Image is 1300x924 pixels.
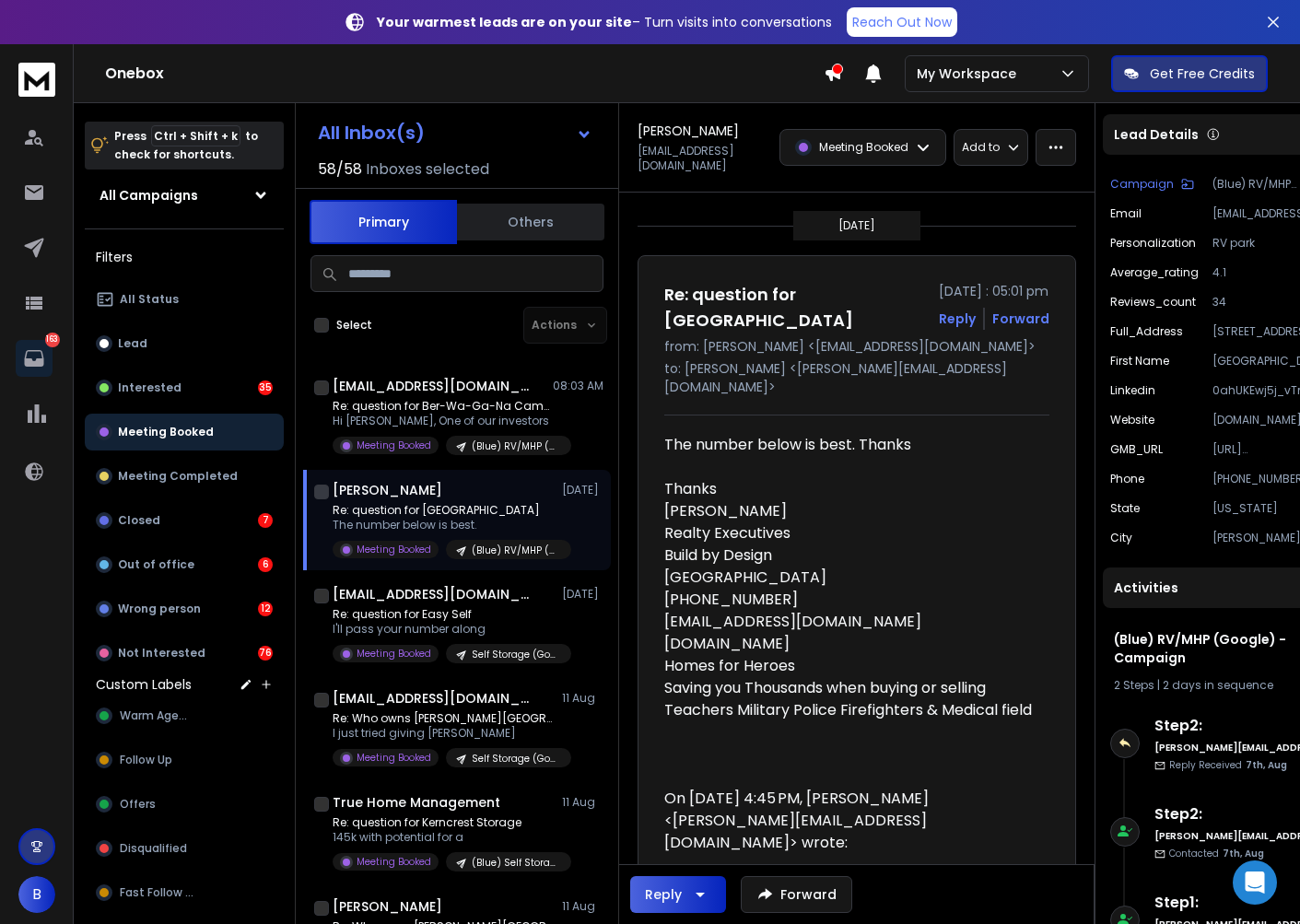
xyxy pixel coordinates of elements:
h1: [EMAIL_ADDRESS][DOMAIN_NAME] [333,689,535,708]
div: 76 [258,646,273,661]
span: [PHONE_NUMBER] [664,589,798,610]
h3: Filters [85,244,284,270]
button: All Status [85,281,284,318]
button: Interested35 [85,369,284,406]
span: Fast Follow Up [120,885,199,900]
p: Get Free Credits [1150,64,1255,83]
button: B [18,876,55,913]
span: Thanks [664,478,717,499]
p: Out of office [118,557,194,572]
div: 7 [258,513,273,528]
span: Build by Design [664,544,772,566]
span: Warm Agent [120,708,192,723]
p: [DATE] [562,483,603,497]
span: Saving you Thousands when buying or selling Teachers Military Police Firefighters & Medical field [664,677,1032,720]
p: [EMAIL_ADDRESS][DOMAIN_NAME] [638,144,768,173]
p: Average_rating [1110,265,1199,280]
p: website [1110,413,1154,427]
button: Fast Follow Up [85,874,284,911]
h3: Custom Labels [96,675,192,694]
p: Re: question for Kerncrest Storage [333,815,554,830]
button: Meeting Completed [85,458,284,495]
button: Lead [85,325,284,362]
blockquote: On [DATE] 4:45 PM, [PERSON_NAME] <[PERSON_NAME][EMAIL_ADDRESS][DOMAIN_NAME]> wrote: [664,788,1035,876]
p: Meeting Booked [357,751,431,765]
button: Campaign [1110,177,1194,192]
p: Campaign [1110,177,1174,192]
p: Phone [1110,472,1144,486]
a: 163 [16,340,53,377]
p: Hi [PERSON_NAME], One of our investors [333,414,554,428]
p: from: [PERSON_NAME] <[EMAIL_ADDRESS][DOMAIN_NAME]> [664,337,1049,356]
span: 7th, Aug [1223,847,1264,860]
button: Others [457,202,604,242]
p: Not Interested [118,646,205,661]
p: Re: question for Ber-Wa-Ga-Na Campgrounds [333,399,554,414]
div: 12 [258,602,273,616]
span: [GEOGRAPHIC_DATA] [664,567,826,588]
button: Disqualified [85,830,284,867]
h1: Onebox [105,63,824,85]
p: All Status [120,292,179,307]
label: Select [336,318,372,333]
div: Open Intercom Messenger [1233,860,1277,905]
button: Primary [310,200,457,244]
p: to: [PERSON_NAME] <[PERSON_NAME][EMAIL_ADDRESS][DOMAIN_NAME]> [664,359,1049,396]
span: 58 / 58 [318,158,362,181]
p: Add to [962,140,1000,155]
p: The number below is best. [333,518,554,532]
span: [PERSON_NAME] [664,500,787,521]
button: Wrong person12 [85,591,284,627]
h1: [EMAIL_ADDRESS][DOMAIN_NAME] [333,377,535,395]
h1: [PERSON_NAME] [638,122,739,140]
p: Meeting Booked [357,855,431,869]
button: Out of office6 [85,546,284,583]
p: linkedin [1110,383,1155,398]
p: Full_Address [1110,324,1183,339]
span: Homes for Heroes [664,655,795,676]
button: Reply [630,876,726,913]
p: 163 [45,333,60,347]
h1: True Home Management [333,793,500,812]
span: Disqualified [120,841,187,856]
div: Forward [992,310,1049,328]
button: Follow Up [85,742,284,778]
h1: Re: question for [GEOGRAPHIC_DATA] [664,282,928,333]
p: – Turn visits into conversations [377,13,832,31]
span: Realty Executives [664,522,791,544]
button: All Campaigns [85,177,284,214]
a: Reach Out Now [847,7,957,37]
p: [DATE] : 05:01 pm [939,282,1049,300]
span: [DOMAIN_NAME] [664,633,790,654]
h1: All Inbox(s) [318,123,425,142]
p: Press to check for shortcuts. [114,127,258,164]
span: Follow Up [120,753,172,767]
p: (Blue) RV/MHP (Google) - Campaign [472,439,560,453]
p: 08:03 AM [553,379,603,393]
p: Self Storage (Google) - Campaign [472,752,560,766]
p: 11 Aug [562,899,603,914]
p: City [1110,531,1132,545]
p: Wrong person [118,602,201,616]
p: Reach Out Now [852,13,952,31]
p: 11 Aug [562,795,603,810]
span: 2 days in sequence [1163,677,1273,693]
p: (Blue) Self Storage (Google) - Campaign [472,856,560,870]
p: 11 Aug [562,691,603,706]
p: Reviews_count [1110,295,1196,310]
p: Re: question for [GEOGRAPHIC_DATA] [333,503,554,518]
img: logo [18,63,55,97]
p: Self Storage (Google) - Campaign [472,648,560,661]
p: Meeting Completed [118,469,238,484]
p: Closed [118,513,160,528]
h1: All Campaigns [100,186,198,205]
button: Warm Agent [85,697,284,734]
p: Email [1110,206,1142,221]
p: Re: question for Easy Self [333,607,554,622]
p: Meeting Booked [357,439,431,452]
p: Lead [118,336,147,351]
span: Ctrl + Shift + k [151,125,240,146]
p: State [1110,501,1140,516]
